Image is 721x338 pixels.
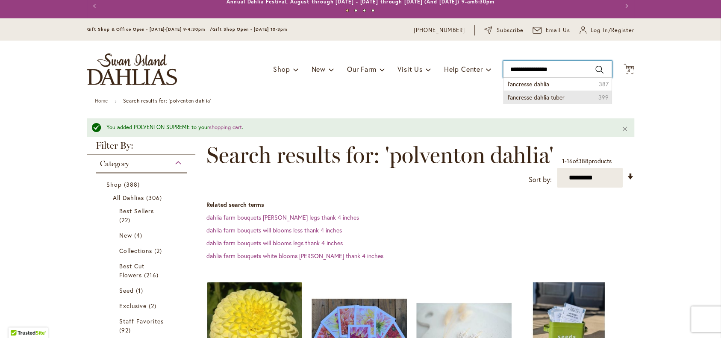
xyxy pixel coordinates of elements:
strong: Search results for: 'polventon dahlia' [123,97,212,104]
button: 3 of 4 [363,9,366,12]
span: Help Center [444,65,483,73]
span: 2 [149,301,159,310]
button: 4 [624,64,634,75]
span: New [119,231,132,239]
a: Best Cut Flowers [119,262,166,279]
a: Best Sellers [119,206,166,224]
span: Gift Shop & Office Open - [DATE]-[DATE] 9-4:30pm / [87,26,213,32]
span: Best Sellers [119,207,154,215]
span: l'ancresse dahlia tuber [508,93,565,101]
span: Gift Shop Open - [DATE] 10-3pm [212,26,287,32]
a: Collections [119,246,166,255]
a: New [119,231,166,240]
a: dahlia farm bouquets will blooms legs thank 4 inches [206,239,343,247]
a: Shop [106,180,179,189]
div: You added POLVENTON SUPREME to your . [106,123,609,132]
a: dahlia farm bouquets will blooms less thank 4 inches [206,226,342,234]
span: Shop [273,65,290,73]
span: 4 [627,68,630,73]
a: shopping cart [209,123,242,131]
a: Seed [119,286,166,295]
a: dahlia farm bouquets white blooms [PERSON_NAME] thank 4 inches [206,252,383,260]
button: Search [595,63,603,76]
span: 92 [119,326,133,335]
span: New [311,65,325,73]
span: Our Farm [347,65,376,73]
span: 216 [144,270,161,279]
span: 1 [136,286,145,295]
a: Exclusive [119,301,166,310]
a: Subscribe [484,26,523,35]
a: Home [95,97,108,104]
span: 22 [119,215,132,224]
span: Best Cut Flowers [119,262,144,279]
span: 388 [578,157,589,165]
span: 16 [567,157,573,165]
span: Subscribe [497,26,524,35]
dt: Related search terms [206,200,634,209]
span: Log In/Register [591,26,634,35]
a: Log In/Register [580,26,634,35]
span: Email Us [546,26,570,35]
iframe: Launch Accessibility Center [6,308,30,332]
span: Shop [106,180,122,188]
label: Sort by: [529,172,552,188]
span: Collections [119,247,153,255]
a: Staff Favorites [119,317,166,335]
p: - of products [562,154,612,168]
a: All Dahlias [113,193,172,202]
span: l'ancresse dahlia [508,80,549,88]
button: 4 of 4 [371,9,374,12]
a: [PHONE_NUMBER] [414,26,465,35]
span: 399 [598,93,609,102]
span: 1 [562,157,565,165]
button: 2 of 4 [354,9,357,12]
span: Exclusive [119,302,147,310]
button: 1 of 4 [346,9,349,12]
a: Email Us [533,26,570,35]
span: Visit Us [397,65,422,73]
a: dahlia farm bouquets [PERSON_NAME] legs thank 4 inches [206,213,359,221]
strong: Filter By: [87,141,196,155]
span: 387 [599,80,609,88]
span: 2 [154,246,164,255]
span: Staff Favorites [119,317,164,325]
span: 306 [146,193,164,202]
a: store logo [87,53,177,85]
span: All Dahlias [113,194,144,202]
span: Seed [119,286,134,294]
span: 4 [134,231,144,240]
span: Search results for: 'polventon dahlia' [206,142,553,168]
span: Category [100,159,129,168]
span: 388 [124,180,142,189]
